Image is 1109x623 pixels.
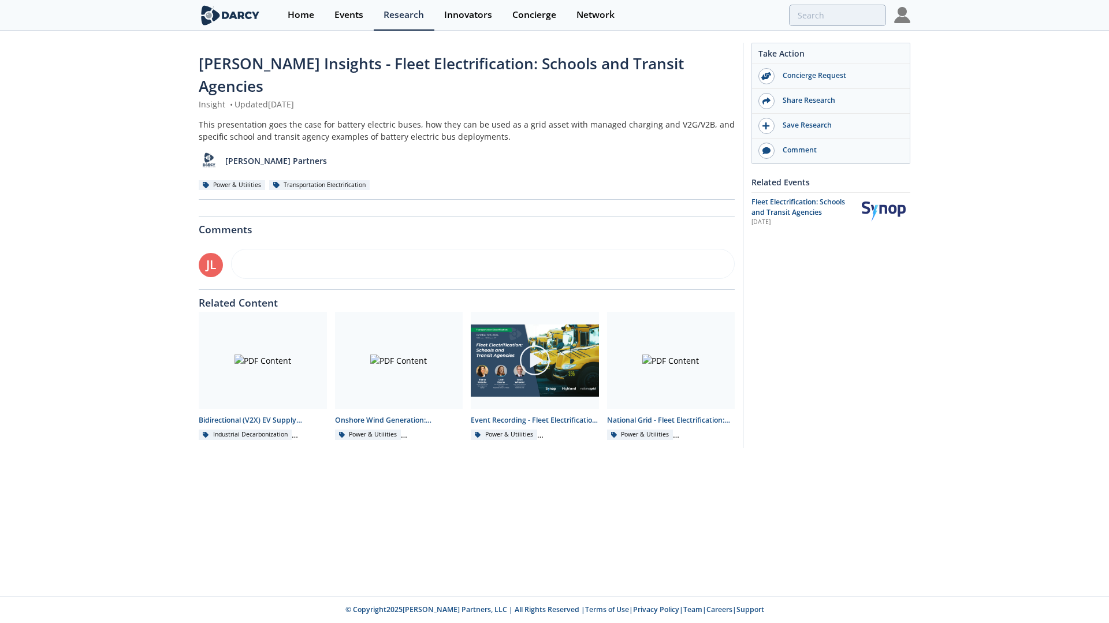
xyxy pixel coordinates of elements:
a: Support [736,605,764,614]
div: Concierge [512,10,556,20]
a: Terms of Use [585,605,629,614]
div: Take Action [752,47,910,64]
span: [PERSON_NAME] Insights - Fleet Electrification: Schools and Transit Agencies [199,53,684,96]
a: Team [683,605,702,614]
img: Synop [862,202,906,222]
div: Related Events [751,172,910,192]
div: Power & Utilities [471,430,537,440]
a: Video Content Event Recording - Fleet Electrification: Schools and Transit Agencies Power & Utili... [467,312,603,439]
div: Innovators [444,10,492,20]
a: Careers [706,605,732,614]
div: Industrial Decarbonization [199,430,292,440]
div: Insight Updated [DATE] [199,98,735,110]
div: Share Research [775,95,904,106]
a: Fleet Electrification: Schools and Transit Agencies [DATE] Synop [751,197,910,227]
div: Power & Utilities [199,180,265,191]
div: Concierge Request [775,70,904,81]
div: Comments [199,217,735,235]
div: Power & Utilities [607,430,673,440]
a: Privacy Policy [633,605,679,614]
div: Comment [775,145,904,155]
div: Related Content [199,290,735,308]
span: • [228,99,235,110]
div: Transportation Electrification [269,180,370,191]
div: Events [334,10,363,20]
a: PDF Content National Grid - Fleet Electrification: Schools & Transit Power & Utilities [603,312,739,439]
img: play-chapters-gray.svg [519,344,551,376]
input: Advanced Search [789,5,886,26]
div: Home [288,10,314,20]
div: Network [576,10,615,20]
span: Fleet Electrification: Schools and Transit Agencies [751,197,845,217]
p: [PERSON_NAME] Partners [225,155,327,167]
img: logo-wide.svg [199,5,262,25]
p: © Copyright 2025 [PERSON_NAME] Partners, LLC | All Rights Reserved | | | | | [127,605,982,615]
a: PDF Content Bidirectional (V2X) EV Supply Equipment (EVSE) - Innovator Landscape Industrial Decar... [195,312,331,439]
img: Profile [894,7,910,23]
div: Onshore Wind Generation: Operations & Maintenance (O&M) - Technology Landscape [335,415,463,426]
div: National Grid - Fleet Electrification: Schools & Transit [607,415,735,426]
div: Event Recording - Fleet Electrification: Schools and Transit Agencies [471,415,599,426]
div: Power & Utilities [335,430,401,440]
div: This presentation goes the case for battery electric buses, how they can be used as a grid asset ... [199,118,735,143]
a: PDF Content Onshore Wind Generation: Operations & Maintenance (O&M) - Technology Landscape Power ... [331,312,467,439]
img: Video Content [471,324,599,397]
div: Save Research [775,120,904,130]
div: Bidirectional (V2X) EV Supply Equipment (EVSE) - Innovator Landscape [199,415,327,426]
div: [DATE] [751,218,854,227]
div: Research [384,10,424,20]
div: JL [199,253,223,277]
iframe: chat widget [1060,577,1097,611]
